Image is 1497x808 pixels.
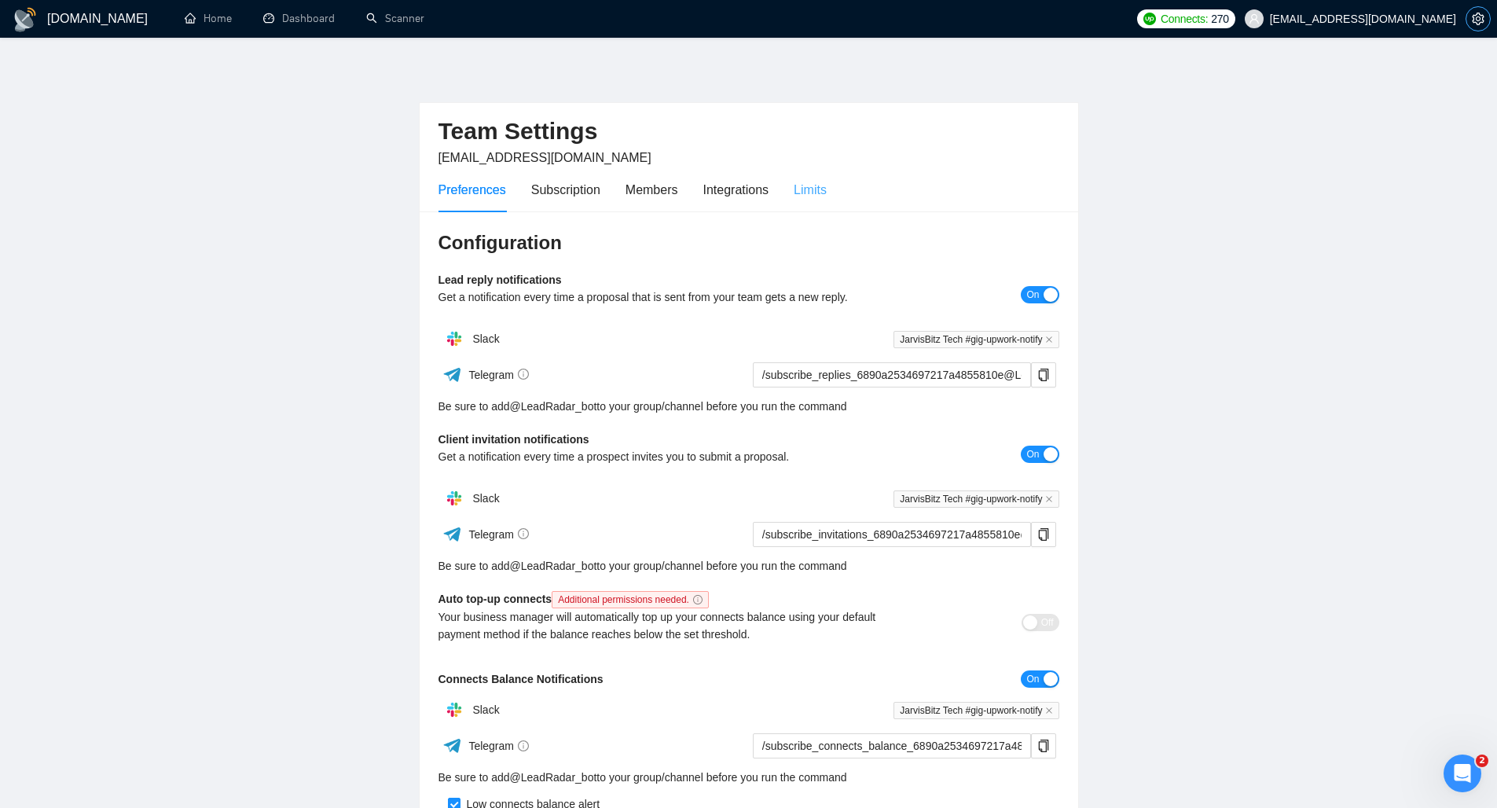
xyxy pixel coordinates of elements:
span: [EMAIL_ADDRESS][DOMAIN_NAME] [438,151,651,164]
div: Get a notification every time a proposal that is sent from your team gets a new reply. [438,288,904,306]
span: Slack [472,492,499,505]
span: info-circle [693,595,703,604]
span: close [1045,495,1053,503]
b: Lead reply notifications [438,274,562,286]
b: Auto top-up connects [438,593,715,605]
button: setting [1466,6,1491,31]
span: close [1045,336,1053,343]
span: 2 [1476,755,1488,767]
span: info-circle [518,369,529,380]
span: copy [1032,740,1055,752]
iframe: Intercom live chat [1444,755,1481,792]
span: On [1026,446,1039,463]
span: Connects: [1161,10,1208,28]
span: Slack [472,703,499,716]
img: upwork-logo.png [1143,13,1156,25]
span: Telegram [468,528,529,541]
a: homeHome [185,12,232,25]
img: hpQkSZIkSZIkSZIkSZIkSZIkSZIkSZIkSZIkSZIkSZIkSZIkSZIkSZIkSZIkSZIkSZIkSZIkSZIkSZIkSZIkSZIkSZIkSZIkS... [438,323,470,354]
b: Client invitation notifications [438,433,589,446]
span: On [1026,670,1039,688]
span: info-circle [518,740,529,751]
img: hpQkSZIkSZIkSZIkSZIkSZIkSZIkSZIkSZIkSZIkSZIkSZIkSZIkSZIkSZIkSZIkSZIkSZIkSZIkSZIkSZIkSZIkSZIkSZIkS... [438,483,470,514]
span: copy [1032,369,1055,381]
img: ww3wtPAAAAAElFTkSuQmCC [442,365,462,384]
div: Members [626,180,678,200]
a: dashboardDashboard [263,12,335,25]
div: Limits [794,180,827,200]
img: logo [13,7,38,32]
div: Get a notification every time a prospect invites you to submit a proposal. [438,448,904,465]
a: @LeadRadar_bot [510,557,597,575]
div: Preferences [438,180,506,200]
span: close [1045,707,1053,714]
a: searchScanner [366,12,424,25]
span: JarvisBitz Tech #gig-upwork-notify [893,331,1059,348]
span: info-circle [518,528,529,539]
span: Telegram [468,740,529,752]
div: Subscription [531,180,600,200]
span: Off [1041,614,1054,631]
span: Telegram [468,369,529,381]
img: ww3wtPAAAAAElFTkSuQmCC [442,736,462,755]
a: @LeadRadar_bot [510,769,597,786]
button: copy [1031,362,1056,387]
span: Slack [472,332,499,345]
b: Connects Balance Notifications [438,673,604,685]
span: setting [1466,13,1490,25]
button: copy [1031,733,1056,758]
span: On [1026,286,1039,303]
img: ww3wtPAAAAAElFTkSuQmCC [442,524,462,544]
div: Be sure to add to your group/channel before you run the command [438,769,1059,786]
a: @LeadRadar_bot [510,398,597,415]
div: Integrations [703,180,769,200]
img: hpQkSZIkSZIkSZIkSZIkSZIkSZIkSZIkSZIkSZIkSZIkSZIkSZIkSZIkSZIkSZIkSZIkSZIkSZIkSZIkSZIkSZIkSZIkSZIkS... [438,694,470,725]
span: user [1249,13,1260,24]
button: copy [1031,522,1056,547]
h2: Team Settings [438,116,1059,148]
span: JarvisBitz Tech #gig-upwork-notify [893,490,1059,508]
span: copy [1032,528,1055,541]
div: Your business manager will automatically top up your connects balance using your default payment ... [438,608,904,643]
div: Be sure to add to your group/channel before you run the command [438,398,1059,415]
div: Be sure to add to your group/channel before you run the command [438,557,1059,575]
a: setting [1466,13,1491,25]
span: 270 [1211,10,1228,28]
span: JarvisBitz Tech #gig-upwork-notify [893,702,1059,719]
h3: Configuration [438,230,1059,255]
span: Additional permissions needed. [552,591,709,608]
